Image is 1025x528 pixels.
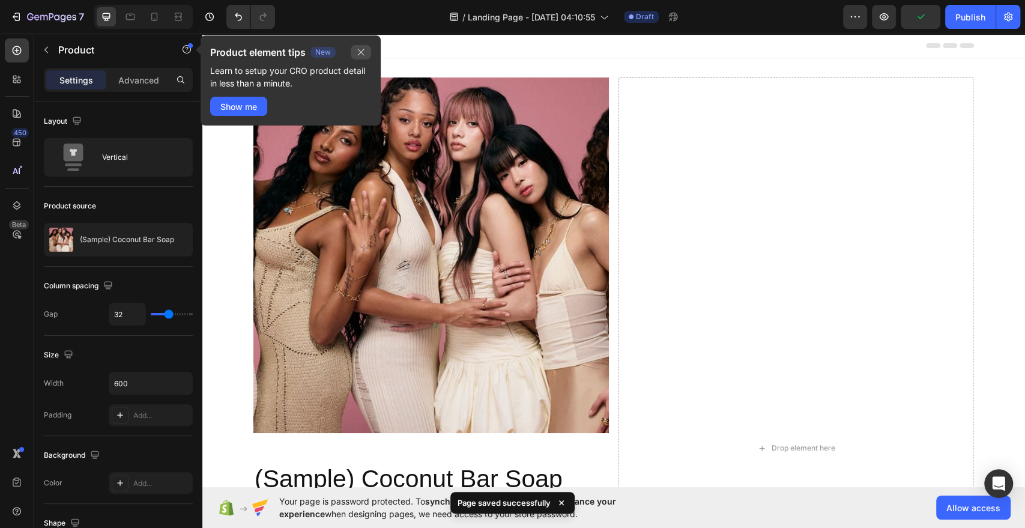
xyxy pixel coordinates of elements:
[133,478,190,489] div: Add...
[44,278,115,294] div: Column spacing
[946,502,1000,514] span: Allow access
[9,220,29,229] div: Beta
[202,34,1025,487] iframe: Design area
[58,43,160,57] p: Product
[44,448,102,464] div: Background
[5,5,89,29] button: 7
[458,497,551,509] p: Page saved successfully
[279,495,663,520] span: Your page is password protected. To when designing pages, we need access to your store password.
[468,11,595,23] span: Landing Page - [DATE] 04:10:55
[59,74,93,86] p: Settings
[49,228,73,252] img: product feature img
[109,303,145,325] input: Auto
[945,5,996,29] button: Publish
[984,469,1013,498] div: Open Intercom Messenger
[44,378,64,389] div: Width
[44,114,84,130] div: Layout
[79,10,84,24] p: 7
[102,144,175,171] div: Vertical
[51,428,407,463] h2: (Sample) Coconut Bar Soap
[462,11,465,23] span: /
[44,309,58,320] div: Gap
[44,410,71,420] div: Padding
[133,410,190,421] div: Add...
[11,128,29,138] div: 450
[118,74,159,86] p: Advanced
[80,235,174,244] p: (Sample) Coconut Bar Soap
[44,478,62,488] div: Color
[936,496,1011,520] button: Allow access
[44,201,96,211] div: Product source
[636,11,654,22] span: Draft
[109,372,192,394] input: Auto
[44,347,76,363] div: Size
[569,410,633,419] div: Drop element here
[226,5,275,29] div: Undo/Redo
[955,11,985,23] div: Publish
